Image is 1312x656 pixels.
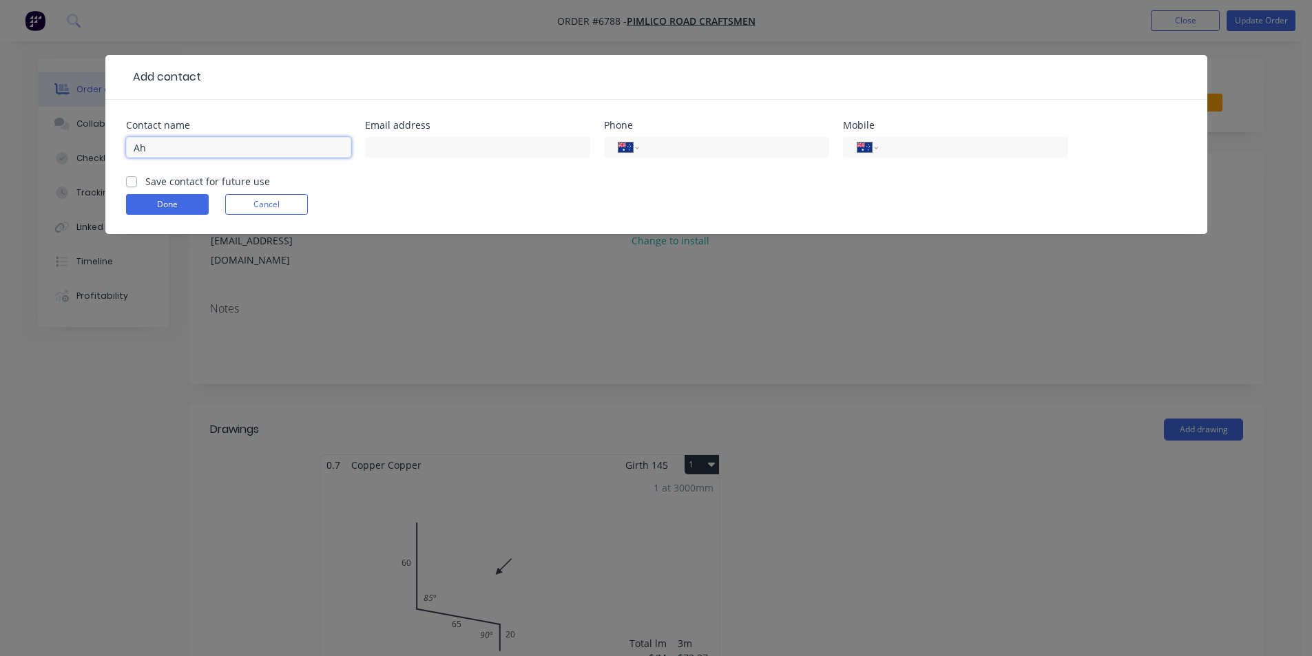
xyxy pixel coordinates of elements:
label: Save contact for future use [145,174,270,189]
div: Add contact [126,69,201,85]
div: Contact name [126,120,351,130]
div: Mobile [843,120,1068,130]
button: Cancel [225,194,308,215]
div: Email address [365,120,590,130]
button: Done [126,194,209,215]
div: Phone [604,120,829,130]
